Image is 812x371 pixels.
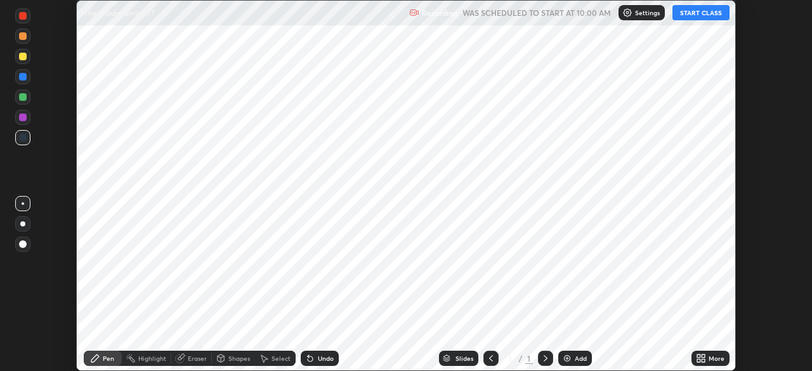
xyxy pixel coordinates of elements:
div: Highlight [138,355,166,361]
h5: WAS SCHEDULED TO START AT 10:00 AM [462,7,611,18]
div: Slides [455,355,473,361]
div: Select [272,355,291,361]
div: Undo [318,355,334,361]
img: recording.375f2c34.svg [409,8,419,18]
div: More [709,355,724,361]
div: 1 [504,355,516,362]
div: 1 [525,353,533,364]
div: Shapes [228,355,250,361]
p: Thermodynamics 07 [84,8,155,18]
div: Eraser [188,355,207,361]
p: Recording [422,8,457,18]
p: Settings [635,10,660,16]
img: add-slide-button [562,353,572,363]
button: START CLASS [672,5,730,20]
div: / [519,355,523,362]
div: Add [575,355,587,361]
img: class-settings-icons [622,8,632,18]
div: Pen [103,355,114,361]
